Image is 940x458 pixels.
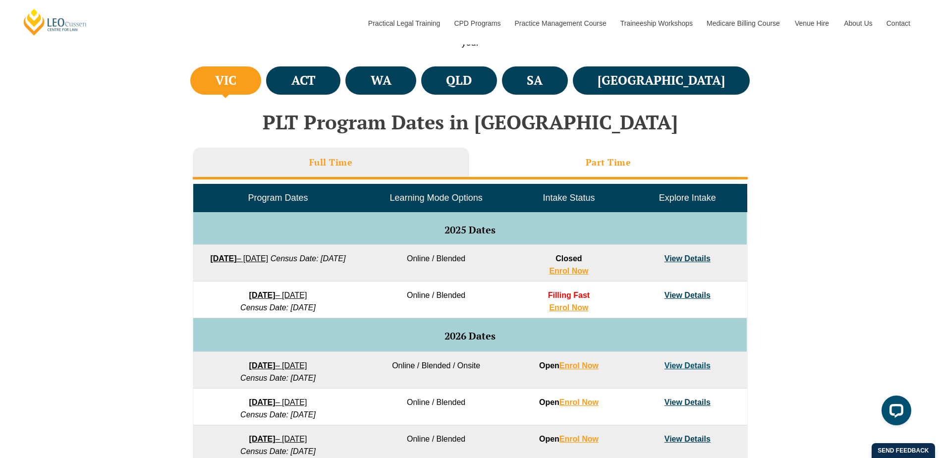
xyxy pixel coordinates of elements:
a: [DATE]– [DATE] [249,435,307,443]
h4: ACT [291,72,316,89]
a: View Details [664,254,711,263]
a: [DATE]– [DATE] [210,254,268,263]
strong: Open [539,435,599,443]
span: 2025 Dates [444,223,496,236]
strong: [DATE] [249,291,276,299]
strong: [DATE] [210,254,236,263]
a: Enrol Now [559,398,599,406]
td: Online / Blended / Onsite [363,352,509,389]
a: View Details [664,291,711,299]
h3: Part Time [586,157,631,168]
strong: [DATE] [249,361,276,370]
h4: QLD [446,72,472,89]
a: Enrol Now [559,435,599,443]
a: Traineeship Workshops [613,2,699,45]
a: View Details [664,361,711,370]
em: Census Date: [DATE] [240,410,316,419]
h4: [GEOGRAPHIC_DATA] [598,72,725,89]
a: [DATE]– [DATE] [249,398,307,406]
strong: [DATE] [249,398,276,406]
a: View Details [664,398,711,406]
em: Census Date: [DATE] [240,303,316,312]
h4: VIC [215,72,236,89]
strong: Open [539,361,599,370]
strong: [DATE] [249,435,276,443]
iframe: LiveChat chat widget [874,392,915,433]
td: Online / Blended [363,282,509,318]
a: Medicare Billing Course [699,2,787,45]
span: Closed [555,254,582,263]
strong: Open [539,398,599,406]
a: [DATE]– [DATE] [249,361,307,370]
a: CPD Programs [446,2,507,45]
h2: PLT Program Dates in [GEOGRAPHIC_DATA] [188,111,753,133]
em: Census Date: [DATE] [240,374,316,382]
em: Census Date: [DATE] [271,254,346,263]
a: About Us [836,2,879,45]
span: Learning Mode Options [390,193,483,203]
a: Enrol Now [549,303,588,312]
a: [DATE]– [DATE] [249,291,307,299]
a: Enrol Now [559,361,599,370]
h3: Full Time [309,157,353,168]
a: Practice Management Course [507,2,613,45]
a: Venue Hire [787,2,836,45]
h4: WA [371,72,391,89]
span: Explore Intake [659,193,716,203]
a: Enrol Now [549,267,588,275]
td: Online / Blended [363,389,509,425]
a: [PERSON_NAME] Centre for Law [22,8,88,36]
td: Online / Blended [363,245,509,282]
a: View Details [664,435,711,443]
a: Practical Legal Training [361,2,447,45]
span: 2026 Dates [444,329,496,343]
span: Intake Status [543,193,595,203]
h4: SA [527,72,543,89]
em: Census Date: [DATE] [240,447,316,456]
span: Filling Fast [548,291,590,299]
a: Contact [879,2,918,45]
span: Program Dates [248,193,308,203]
